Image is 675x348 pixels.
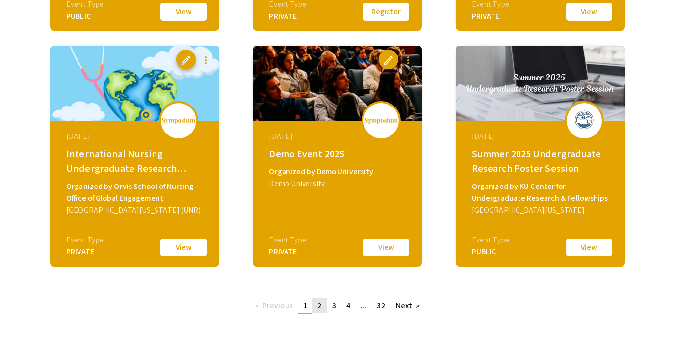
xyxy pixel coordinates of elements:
button: View [362,237,411,258]
div: Demo Event 2025 [269,146,408,161]
div: PRIVATE [269,246,306,258]
span: 1 [303,300,307,311]
span: edit [383,54,394,66]
button: Register [362,1,411,22]
a: Next page [391,298,425,313]
div: Organized by Orvis School of Nursing - Office of Global Engagement [66,181,206,204]
div: PRIVATE [472,10,509,22]
button: View [159,1,208,22]
img: summer-2025-undergraduate-research-poster-session_eventLogo_a048e7_.png [570,108,599,133]
div: PRIVATE [66,246,104,258]
div: Organized by Demo University [269,166,408,178]
span: 2 [317,300,322,311]
span: 3 [332,300,336,311]
div: Demo University [269,178,408,189]
iframe: Chat [7,304,42,341]
div: [GEOGRAPHIC_DATA][US_STATE] (UNR) [66,204,206,216]
div: International Nursing Undergraduate Research Symposium (INURS) [66,146,206,176]
div: PRIVATE [269,10,306,22]
div: [DATE] [472,131,611,142]
img: global-connections-in-nursing-philippines-neva_eventCoverPhoto_3453dd__thumb.png [50,46,219,121]
div: PUBLIC [66,10,104,22]
mat-icon: more_vert [200,54,211,66]
img: logo_v2.png [161,117,196,124]
button: View [159,237,208,258]
div: [DATE] [66,131,206,142]
span: Previous [262,300,293,311]
button: View [565,1,614,22]
span: ... [361,300,366,311]
button: edit [379,50,398,69]
div: Event Type [269,234,306,246]
div: [GEOGRAPHIC_DATA][US_STATE] [472,204,611,216]
div: Organized by KU Center for Undergraduate Research & Fellowships [472,181,611,204]
span: edit [180,54,192,66]
div: Summer 2025 Undergraduate Research Poster Session [472,146,611,176]
button: View [565,237,614,258]
div: Event Type [66,234,104,246]
button: edit [176,50,196,69]
ul: Pagination [250,298,425,314]
div: Event Type [472,234,509,246]
span: 4 [346,300,350,311]
span: 32 [377,300,385,311]
img: logo_v2.png [364,117,398,124]
img: summer-2025-undergraduate-research-poster-session_eventCoverPhoto_77f9a4__thumb.jpg [456,46,625,121]
div: PUBLIC [472,246,509,258]
div: [DATE] [269,131,408,142]
img: demo-event-2025_eventCoverPhoto_e268cd__thumb.jpg [253,46,422,121]
mat-icon: more_vert [402,54,414,66]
